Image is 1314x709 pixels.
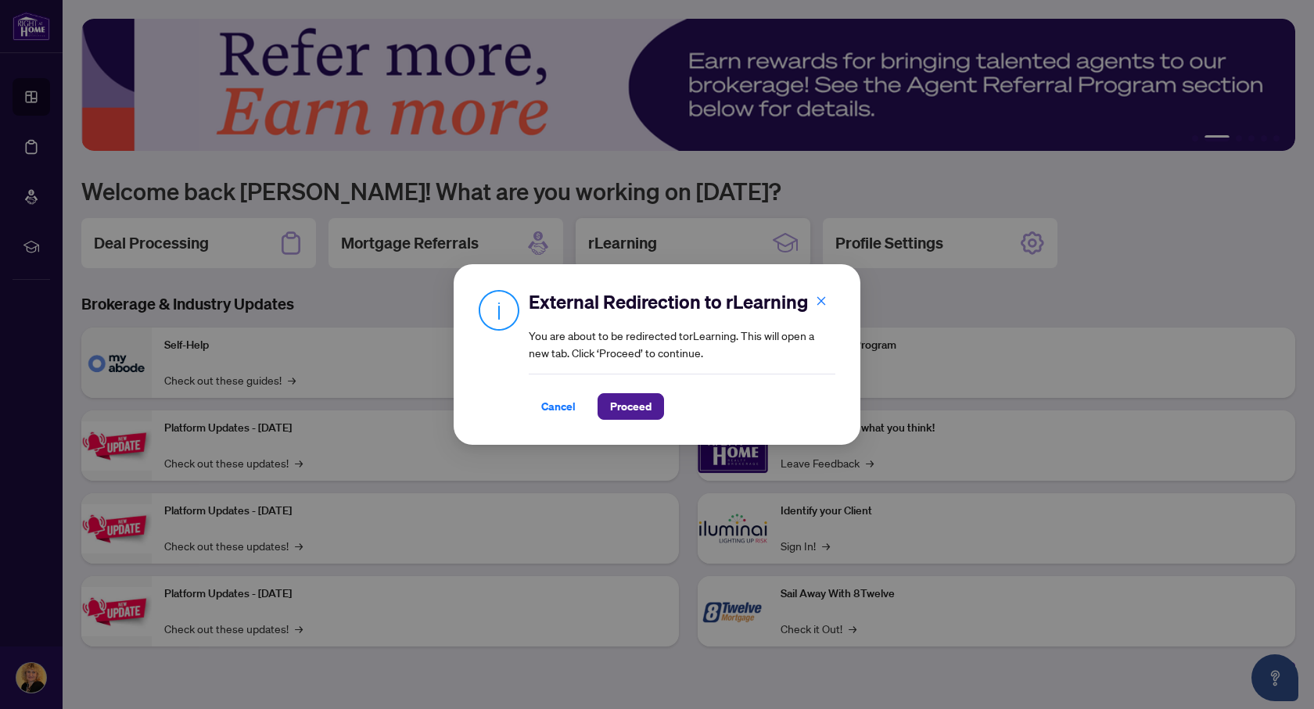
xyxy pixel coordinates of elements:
[541,394,576,419] span: Cancel
[479,289,519,331] img: Info Icon
[529,289,835,314] h2: External Redirection to rLearning
[610,394,652,419] span: Proceed
[816,295,827,306] span: close
[529,393,588,420] button: Cancel
[598,393,664,420] button: Proceed
[529,289,835,420] div: You are about to be redirected to rLearning . This will open a new tab. Click ‘Proceed’ to continue.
